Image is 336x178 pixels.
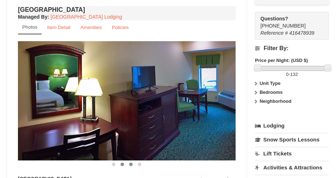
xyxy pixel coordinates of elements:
[260,30,288,36] span: Reference #
[47,25,70,30] small: Item Detail
[260,90,283,95] strong: Bedrooms
[18,14,49,20] strong: :
[255,58,308,63] strong: Price per Night: (USD $)
[107,20,133,34] a: Policies
[260,98,292,104] strong: Neighborhood
[290,72,298,77] span: 132
[255,119,329,132] a: Lodging
[18,14,47,20] span: Managed By
[260,81,280,86] strong: Unit Type
[255,133,329,146] a: Snow Sports Lessons
[80,25,102,30] small: Amenities
[112,25,129,30] small: Policies
[289,30,314,36] span: 416478939
[51,14,122,20] a: [GEOGRAPHIC_DATA] Lodging
[255,147,329,160] a: Lift Tickets
[286,72,289,77] span: 0
[22,24,37,30] small: Photos
[18,20,42,34] a: Photos
[18,41,236,160] img: 18876286-39-50e6e3c6.jpg
[255,71,329,78] label: -
[260,16,288,21] strong: Questions?
[255,45,329,52] h4: Filter By:
[42,20,75,34] a: Item Detail
[18,6,236,13] h4: [GEOGRAPHIC_DATA]
[255,161,329,174] a: Activities & Attractions
[76,20,107,34] a: Amenities
[260,15,316,29] span: [PHONE_NUMBER]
